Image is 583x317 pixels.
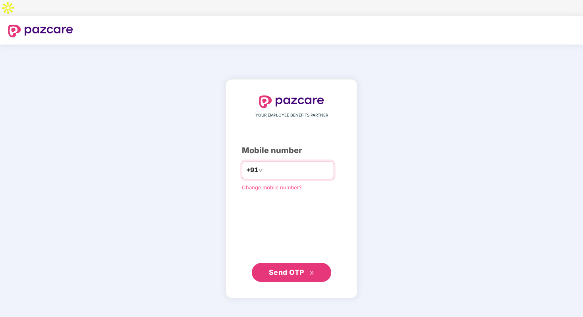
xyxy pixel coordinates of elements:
[242,144,341,157] div: Mobile number
[309,270,315,276] span: double-right
[246,165,258,175] span: +91
[258,168,263,173] span: down
[8,25,73,37] img: logo
[259,95,324,108] img: logo
[255,112,328,119] span: YOUR EMPLOYEE BENEFITS PARTNER
[269,268,304,276] span: Send OTP
[252,263,331,282] button: Send OTPdouble-right
[242,184,302,191] a: Change mobile number?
